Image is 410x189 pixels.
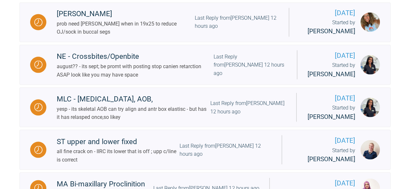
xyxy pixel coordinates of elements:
img: Rebecca Lynne Williams [360,12,380,32]
a: WaitingMLC - [MEDICAL_DATA], AOB,yesp - its skeletal AOB can try align and antr box elastisc - bu... [19,87,391,127]
div: yesp - its skeletal AOB can try align and antr box elastisc - but has it has relasped once,so likey [57,105,210,121]
div: Last Reply from [PERSON_NAME] 12 hours ago [210,99,286,115]
span: [DATE] [308,50,355,61]
div: Started by [299,18,355,37]
span: [DATE] [307,93,355,103]
span: [PERSON_NAME] [308,155,355,163]
div: Last Reply from [PERSON_NAME] 12 hours ago [180,142,271,158]
div: prob need [PERSON_NAME] when in 19x25 to reduce OJ/sock in buccal segs [57,20,195,36]
img: Waiting [34,146,42,154]
span: [PERSON_NAME] [308,113,355,120]
div: [PERSON_NAME] [57,8,195,20]
span: [DATE] [299,8,355,18]
a: WaitingNE - Crossbites/Openbiteaugust?? - its sept; be promt with posting stop canien retarction ... [19,45,391,85]
span: [DATE] [280,178,355,188]
span: [DATE] [292,135,355,146]
div: all fine crack on - IIRC its lower that is off ; upp c/line is correct [57,147,180,163]
div: NE - Crossbites/Openbite [57,50,214,62]
div: Last Reply from [PERSON_NAME] 12 hours ago [214,52,287,77]
div: Started by [308,61,355,79]
img: Waiting [34,18,42,26]
span: [PERSON_NAME] [308,70,355,78]
div: MLC - [MEDICAL_DATA], AOB, [57,93,210,105]
span: [PERSON_NAME] [308,27,355,35]
div: Started by [307,103,355,121]
img: Waiting [34,103,42,111]
div: Last Reply from [PERSON_NAME] 12 hours ago [195,14,278,30]
img: Olivia Nixon [360,140,380,159]
div: Started by [292,146,355,164]
div: august?? - its sept; be promt with posting stop canien retarction ASAP look like you may have space [57,62,214,79]
a: Waiting[PERSON_NAME]prob need [PERSON_NAME] when in 19x25 to reduce OJ/sock in buccal segsLast Re... [19,2,391,42]
img: Waiting [34,60,42,68]
img: Mariam Samra [360,55,380,74]
a: WaitingST upper and lower fixedall fine crack on - IIRC its lower that is off ; upp c/line is cor... [19,130,391,170]
img: Mariam Samra [360,98,380,117]
div: ST upper and lower fixed [57,136,180,147]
